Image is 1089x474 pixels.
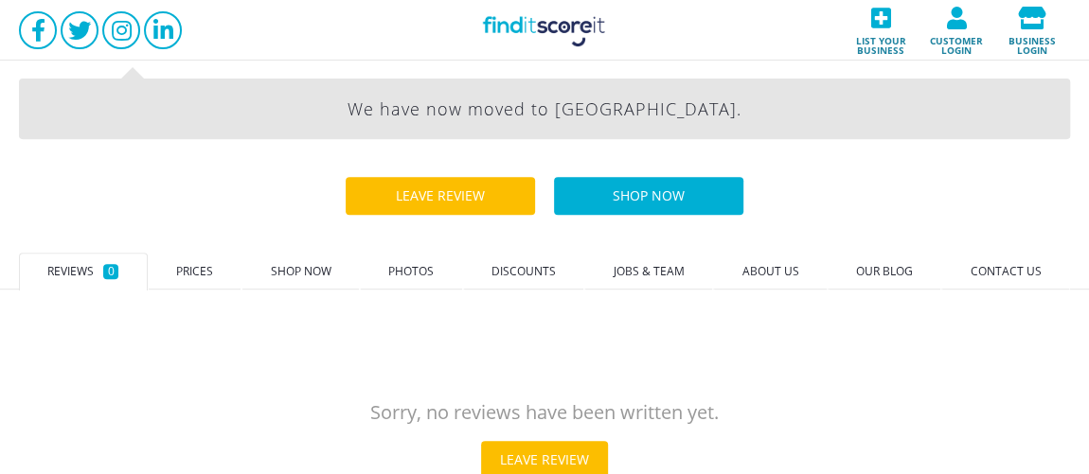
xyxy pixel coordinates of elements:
[370,403,719,422] p: Sorry, no reviews have been written yet.
[848,29,913,55] span: List your business
[103,264,118,279] small: 0
[19,253,148,290] a: Reviews0
[19,79,1070,139] div: We have now moved to [GEOGRAPHIC_DATA].
[47,263,94,279] span: Reviews
[554,177,743,215] a: Shop now
[1000,29,1064,55] span: Business login
[843,1,919,61] a: List your business
[148,253,242,290] a: Prices
[346,177,535,215] a: Leave review
[614,263,685,279] span: Jobs & Team
[377,177,504,215] div: Leave review
[491,263,556,279] span: Discounts
[741,263,798,279] span: About us
[584,253,713,290] a: Jobs & Team
[994,1,1070,61] a: Business login
[463,253,585,290] a: Discounts
[828,253,942,290] a: Our blog
[388,263,434,279] span: Photos
[176,263,213,279] span: Prices
[241,253,360,290] a: Shop now
[271,263,331,279] span: Shop now
[941,253,1070,290] a: Contact us
[924,29,989,55] span: Customer login
[713,253,828,290] a: About us
[971,263,1042,279] span: Contact us
[594,177,704,215] div: Shop now
[856,263,913,279] span: Our blog
[360,253,463,290] a: Photos
[919,1,994,61] a: Customer login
